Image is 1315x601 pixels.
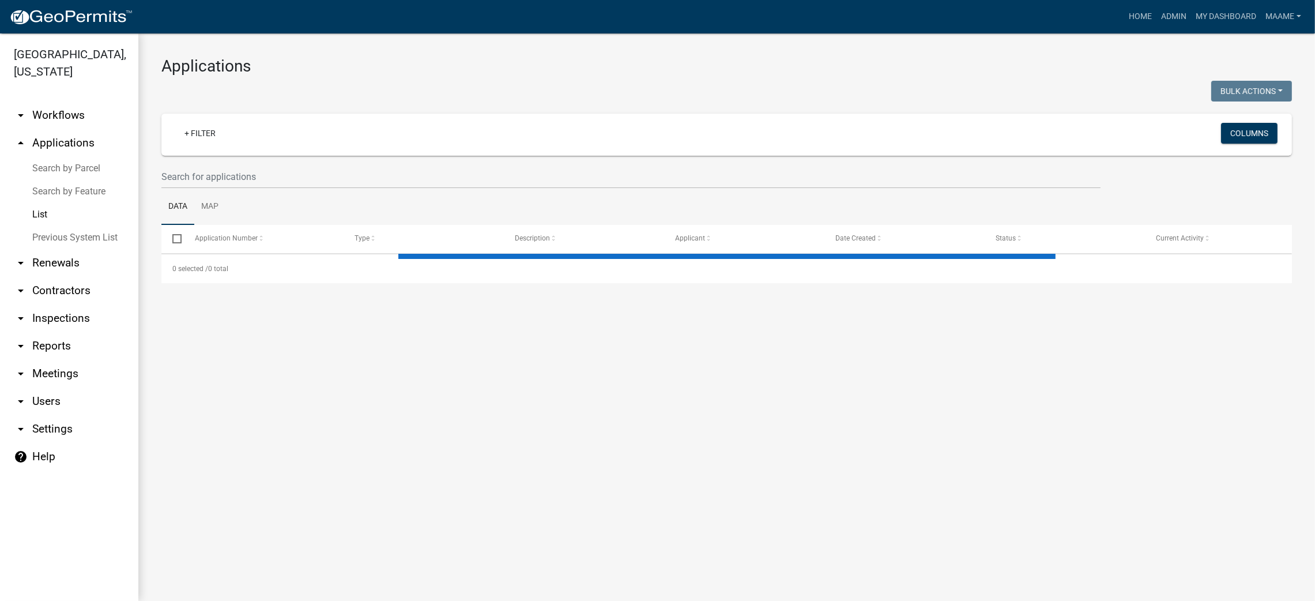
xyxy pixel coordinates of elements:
[1261,6,1306,28] a: Maame
[14,136,28,150] i: arrow_drop_up
[1156,6,1191,28] a: Admin
[161,165,1101,189] input: Search for applications
[504,225,664,253] datatable-header-cell: Description
[996,234,1016,242] span: Status
[1156,234,1204,242] span: Current Activity
[664,225,824,253] datatable-header-cell: Applicant
[14,284,28,298] i: arrow_drop_down
[675,234,705,242] span: Applicant
[1221,123,1278,144] button: Columns
[14,339,28,353] i: arrow_drop_down
[835,234,876,242] span: Date Created
[14,450,28,464] i: help
[161,254,1292,283] div: 0 total
[195,234,258,242] span: Application Number
[14,395,28,408] i: arrow_drop_down
[1191,6,1261,28] a: My Dashboard
[14,311,28,325] i: arrow_drop_down
[161,189,194,226] a: Data
[161,225,183,253] datatable-header-cell: Select
[355,234,370,242] span: Type
[194,189,225,226] a: Map
[1145,225,1305,253] datatable-header-cell: Current Activity
[14,108,28,122] i: arrow_drop_down
[985,225,1145,253] datatable-header-cell: Status
[344,225,504,253] datatable-header-cell: Type
[824,225,985,253] datatable-header-cell: Date Created
[14,422,28,436] i: arrow_drop_down
[172,265,208,273] span: 0 selected /
[1211,81,1292,102] button: Bulk Actions
[515,234,550,242] span: Description
[1124,6,1156,28] a: Home
[14,367,28,381] i: arrow_drop_down
[183,225,344,253] datatable-header-cell: Application Number
[161,57,1292,76] h3: Applications
[14,256,28,270] i: arrow_drop_down
[175,123,225,144] a: + Filter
